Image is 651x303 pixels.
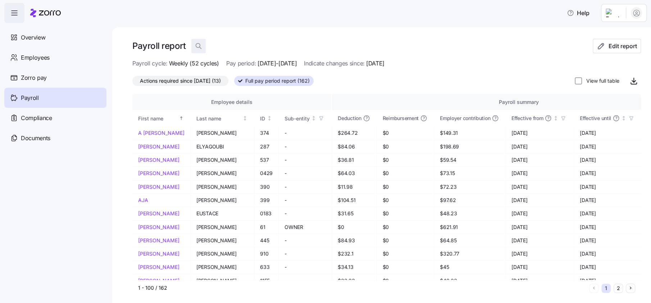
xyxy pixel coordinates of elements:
span: Effective until [580,115,611,122]
div: Not sorted [553,116,558,121]
span: $0 [383,143,428,150]
a: [PERSON_NAME] [138,237,185,244]
span: $104.51 [338,197,370,204]
span: $45 [440,263,500,271]
span: [PERSON_NAME] [196,237,248,244]
span: - [284,277,326,284]
a: Employees [4,47,106,68]
a: Zorro pay [4,68,106,88]
span: [DATE]-[DATE] [258,59,297,68]
span: [DATE] [511,277,568,284]
span: $264.72 [338,129,370,137]
span: 0429 [260,170,273,177]
span: $0 [338,224,370,231]
span: Zorro pay [21,73,47,82]
span: $621.91 [440,224,500,231]
th: Effective untilNot sorted [574,110,642,127]
span: - [284,197,326,204]
th: First nameSorted ascending [132,110,191,127]
span: [DATE] [580,129,636,137]
span: 399 [260,197,273,204]
span: $36.81 [338,156,370,164]
span: [DATE] [580,143,636,150]
button: Help [561,6,595,20]
span: $0 [383,263,428,271]
span: [PERSON_NAME] [196,129,248,137]
span: 61 [260,224,273,231]
a: Payroll [4,88,106,108]
span: $33.23 [338,277,370,284]
span: [PERSON_NAME] [196,170,248,177]
span: [PERSON_NAME] [196,183,248,190]
div: ID [260,115,265,123]
span: [DATE] [580,183,636,190]
span: [DATE] [511,210,568,217]
div: Sorted ascending [179,116,184,121]
span: $0 [383,156,428,164]
a: [PERSON_NAME] [138,183,185,190]
a: AJA [138,197,185,204]
button: 1 [601,284,611,293]
span: $0 [383,277,428,284]
div: Not sorted [242,116,247,121]
button: 2 [614,284,623,293]
a: Compliance [4,108,106,128]
span: [PERSON_NAME] [196,224,248,231]
span: - [284,183,326,190]
span: [DATE] [511,263,568,271]
img: Employer logo [606,9,620,17]
span: $0 [383,250,428,257]
span: $198.69 [440,143,500,150]
span: 287 [260,143,273,150]
span: $0 [383,170,428,177]
div: First name [138,115,178,123]
span: [PERSON_NAME] [196,263,248,271]
span: $232.1 [338,250,370,257]
div: Employee details [138,98,325,106]
span: - [284,129,326,137]
span: Weekly (52 cycles) [169,59,219,68]
a: Documents [4,128,106,148]
h1: Payroll report [132,40,186,51]
button: Next page [626,284,635,293]
span: 0183 [260,210,273,217]
span: Actions required since [DATE] (13) [140,76,221,86]
span: [DATE] [580,277,636,284]
span: [DATE] [580,224,636,231]
span: $0 [383,129,428,137]
span: [PERSON_NAME] [196,156,248,164]
span: Compliance [21,114,52,123]
div: Sub-entity [284,115,310,123]
span: [DATE] [580,237,636,244]
span: $73.15 [440,170,500,177]
span: - [284,170,326,177]
a: [PERSON_NAME] [138,250,185,257]
span: OWNER [284,224,326,231]
span: $84.06 [338,143,370,150]
span: $72.23 [440,183,500,190]
span: [DATE] [511,250,568,257]
span: [DATE] [511,197,568,204]
button: Previous page [589,284,598,293]
span: Employees [21,53,50,62]
span: 910 [260,250,273,257]
th: Last nameNot sorted [191,110,254,127]
span: [DATE] [580,156,636,164]
span: - [284,263,326,271]
a: [PERSON_NAME] [138,143,185,150]
span: - [284,237,326,244]
span: [DATE] [580,250,636,257]
span: Payroll [21,93,39,102]
span: [DATE] [511,237,568,244]
span: $84.93 [338,237,370,244]
span: $64.85 [440,237,500,244]
span: - [284,250,326,257]
span: EUSTACE [196,210,248,217]
a: [PERSON_NAME] [138,210,185,217]
span: $0 [383,224,428,231]
span: $97.62 [440,197,500,204]
div: Not sorted [621,116,626,121]
span: [DATE] [580,197,636,204]
span: Effective from [511,115,543,122]
span: 633 [260,263,273,271]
